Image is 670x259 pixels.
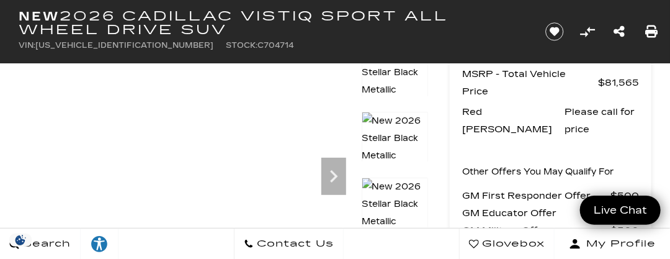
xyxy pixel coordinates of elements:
a: Explore your accessibility options [81,228,118,259]
span: Red [PERSON_NAME] [462,103,565,138]
span: GM First Responder Offer [462,187,610,204]
span: Live Chat [587,203,653,217]
div: Explore your accessibility options [81,234,118,253]
span: C704714 [257,41,294,50]
a: Glovebox [459,228,555,259]
h1: 2026 Cadillac VISTIQ Sport All Wheel Drive SUV [19,9,527,37]
button: Save vehicle [541,22,568,42]
span: Contact Us [254,235,334,252]
span: $500 [610,187,639,204]
img: Opt-Out Icon [6,234,35,247]
div: Next [321,158,346,195]
img: New 2026 Stellar Black Metallic Cadillac Sport image 1 [362,46,429,134]
a: GM First Responder Offer $500 [462,187,639,204]
span: VIN: [19,41,35,50]
img: New 2026 Stellar Black Metallic Cadillac Sport image 2 [362,112,429,200]
span: [US_VEHICLE_IDENTIFICATION_NUMBER] [35,41,213,50]
button: Open user profile menu [555,228,670,259]
span: GM Educator Offer [462,204,610,222]
span: GM Military Offer [462,222,610,239]
strong: New [19,9,60,24]
span: $81,565 [598,74,639,91]
a: Print this New 2026 Cadillac VISTIQ Sport All Wheel Drive SUV [645,23,658,40]
span: Search [19,235,71,252]
p: Other Offers You May Qualify For [462,163,614,181]
span: MSRP - Total Vehicle Price [462,65,598,100]
span: Please call for price [565,103,639,138]
a: GM Military Offer $500 [462,222,639,239]
a: Red [PERSON_NAME] Please call for price [462,103,639,138]
a: Share this New 2026 Cadillac VISTIQ Sport All Wheel Drive SUV [614,23,625,40]
a: MSRP - Total Vehicle Price $81,565 [462,65,639,100]
a: Contact Us [234,228,344,259]
span: My Profile [581,235,656,252]
section: Click to Open Cookie Consent Modal [6,234,35,247]
a: Live Chat [580,196,661,225]
button: Compare Vehicle [578,22,597,41]
a: GM Educator Offer $500 [462,204,639,222]
span: Stock: [226,41,257,50]
span: Glovebox [479,235,545,252]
